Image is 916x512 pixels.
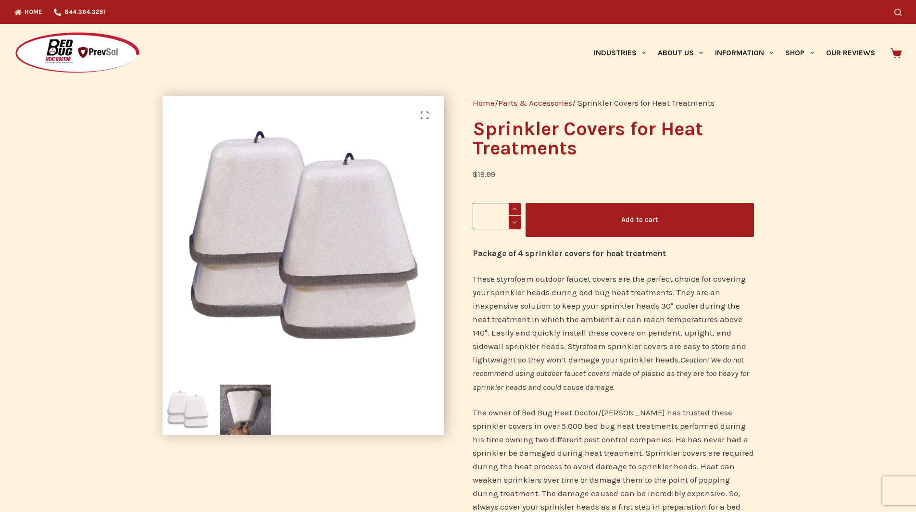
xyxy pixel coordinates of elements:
span: $ [473,169,477,179]
strong: Package of 4 sprinkler covers for heat treatment [473,249,666,258]
a: Home [473,98,495,108]
a: Four styrofoam sprinkler head covers [163,231,444,241]
img: Four styrofoam sprinkler head covers [163,96,444,377]
a: Our Reviews [820,24,881,82]
nav: Breadcrumb [473,96,754,110]
a: Shop [779,24,820,82]
h1: Sprinkler Covers for Heat Treatments [473,119,754,158]
img: Sprinkler head cover being attached [220,385,271,435]
p: These styrofoam outdoor faucet covers are the perfect choice for covering your sprinkler heads du... [473,272,754,393]
img: Prevsol/Bed Bug Heat Doctor [14,32,140,75]
a: Information [709,24,779,82]
bdi: 19.99 [473,169,495,179]
button: Search [894,9,902,16]
a: Parts & Accessories [498,98,572,108]
img: Four styrofoam sprinkler head covers [163,385,213,435]
nav: Primary [588,24,881,82]
button: Add to cart [526,203,754,237]
em: We do not recommend using outdoor faucet covers made of plastic as they are too heavy for sprinkl... [473,355,749,391]
a: View full-screen image gallery [415,106,434,125]
input: Product quantity [473,203,521,229]
a: About Us [652,24,709,82]
a: Industries [588,24,652,82]
em: Caution! [680,355,709,364]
